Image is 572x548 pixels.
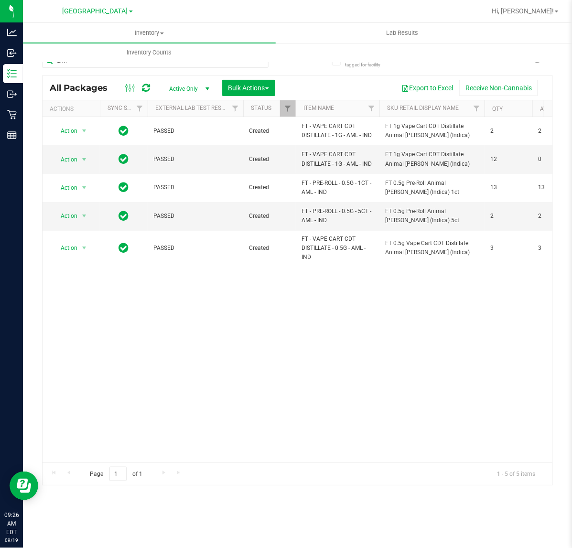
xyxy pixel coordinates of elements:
[249,127,290,136] span: Created
[276,23,529,43] a: Lab Results
[249,183,290,192] span: Created
[119,181,129,194] span: In Sync
[492,7,554,15] span: Hi, [PERSON_NAME]!
[4,537,19,544] p: 09/19
[302,235,374,262] span: FT - VAPE CART CDT DISTILLATE - 0.5G - AML - IND
[153,212,237,221] span: PASSED
[302,207,374,225] span: FT - PRE-ROLL - 0.5G - 5CT - AML - IND
[23,23,276,43] a: Inventory
[227,100,243,117] a: Filter
[153,155,237,164] span: PASSED
[490,155,527,164] span: 12
[23,29,276,37] span: Inventory
[52,181,78,194] span: Action
[119,152,129,166] span: In Sync
[78,124,90,138] span: select
[492,106,503,112] a: Qty
[222,80,275,96] button: Bulk Actions
[153,127,237,136] span: PASSED
[385,179,479,197] span: FT 0.5g Pre-Roll Animal [PERSON_NAME] (Indica) 1ct
[249,244,290,253] span: Created
[373,29,431,37] span: Lab Results
[228,84,269,92] span: Bulk Actions
[280,100,296,117] a: Filter
[302,150,374,168] span: FT - VAPE CART CDT DISTILLATE - 1G - AML - IND
[302,179,374,197] span: FT - PRE-ROLL - 0.5G - 1CT - AML - IND
[52,209,78,223] span: Action
[469,100,485,117] a: Filter
[132,100,148,117] a: Filter
[119,124,129,138] span: In Sync
[82,467,151,482] span: Page of 1
[78,241,90,255] span: select
[303,105,334,111] a: Item Name
[302,122,374,140] span: FT - VAPE CART CDT DISTILLATE - 1G - AML - IND
[490,127,527,136] span: 2
[78,181,90,194] span: select
[153,244,237,253] span: PASSED
[251,105,271,111] a: Status
[119,241,129,255] span: In Sync
[109,467,127,482] input: 1
[4,511,19,537] p: 09:26 AM EDT
[155,105,230,111] a: External Lab Test Result
[52,153,78,166] span: Action
[385,150,479,168] span: FT 1g Vape Cart CDT Distillate Animal [PERSON_NAME] (Indica)
[119,209,129,223] span: In Sync
[490,212,527,221] span: 2
[249,155,290,164] span: Created
[153,183,237,192] span: PASSED
[63,7,128,15] span: [GEOGRAPHIC_DATA]
[540,106,569,112] a: Available
[7,48,17,58] inline-svg: Inbound
[50,83,117,93] span: All Packages
[489,467,543,481] span: 1 - 5 of 5 items
[52,124,78,138] span: Action
[385,207,479,225] span: FT 0.5g Pre-Roll Animal [PERSON_NAME] (Indica) 5ct
[459,80,538,96] button: Receive Non-Cannabis
[7,69,17,78] inline-svg: Inventory
[7,89,17,99] inline-svg: Outbound
[395,80,459,96] button: Export to Excel
[108,105,144,111] a: Sync Status
[364,100,379,117] a: Filter
[114,48,185,57] span: Inventory Counts
[23,43,276,63] a: Inventory Counts
[7,110,17,119] inline-svg: Retail
[78,209,90,223] span: select
[10,472,38,500] iframe: Resource center
[50,106,96,112] div: Actions
[387,105,459,111] a: Sku Retail Display Name
[490,183,527,192] span: 13
[52,241,78,255] span: Action
[7,130,17,140] inline-svg: Reports
[385,122,479,140] span: FT 1g Vape Cart CDT Distillate Animal [PERSON_NAME] (Indica)
[490,244,527,253] span: 3
[7,28,17,37] inline-svg: Analytics
[385,239,479,257] span: FT 0.5g Vape Cart CDT Distillate Animal [PERSON_NAME] (Indica)
[78,153,90,166] span: select
[249,212,290,221] span: Created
